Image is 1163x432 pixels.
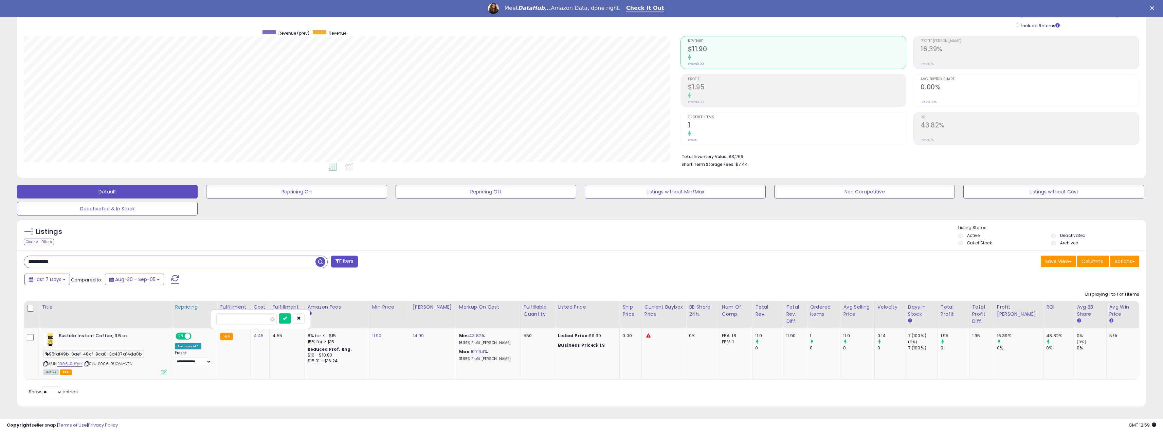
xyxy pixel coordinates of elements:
[997,345,1043,351] div: 0%
[688,77,906,81] span: Profit
[722,333,747,339] div: FBA: 18
[254,304,267,311] div: Cost
[963,185,1144,198] button: Listings without Cost
[558,332,589,339] b: Listed Price:
[843,304,871,318] div: Avg Selling Price
[972,304,991,325] div: Total Profit Diff.
[997,333,1043,339] div: 16.39%
[1077,339,1086,345] small: (0%)
[308,304,366,311] div: Amazon Fees
[43,333,57,346] img: 41pHomnetgL._SL40_.jpg
[1046,345,1074,351] div: 0%
[35,276,61,283] span: Last 7 Days
[921,77,1139,81] span: Avg. Buybox Share
[810,333,840,339] div: 1
[755,304,780,318] div: Total Rev.
[644,304,684,318] div: Current Buybox Price
[60,369,72,375] span: FBA
[921,83,1139,92] h2: 0.00%
[688,62,704,66] small: Prev: $0.00
[755,333,783,339] div: 11.9
[24,239,54,245] div: Clear All Filters
[786,333,802,339] div: 11.90
[469,332,481,339] a: 43.82
[456,301,521,328] th: The percentage added to the cost of goods (COGS) that forms the calculator for Min & Max prices.
[688,121,906,131] h2: 1
[488,3,499,14] img: Profile image for Georgie
[688,100,704,104] small: Prev: $0.00
[254,332,264,339] a: 4.45
[1060,232,1086,238] label: Deactivated
[1077,256,1109,267] button: Columns
[459,304,518,311] div: Markup on Cost
[755,345,783,351] div: 0
[688,138,697,142] small: Prev: 0
[921,45,1139,54] h2: 16.39%
[921,116,1139,119] span: ROI
[1085,291,1139,298] div: Displaying 1 to 1 of 1 items
[272,333,299,339] div: 4.55
[84,361,133,366] span: | SKU: B006J9UQAK-VEN
[459,332,469,339] b: Min:
[786,304,804,325] div: Total Rev. Diff.
[58,422,87,428] a: Terms of Use
[688,83,906,92] h2: $1.95
[877,304,902,311] div: Velocity
[308,339,364,345] div: 15% for > $15
[689,333,713,339] div: 0%
[722,304,750,318] div: Num of Comp.
[175,304,214,311] div: Repricing
[1077,333,1106,339] div: 0%
[272,304,302,318] div: Fulfillment Cost
[689,304,716,318] div: BB Share 24h.
[967,232,980,238] label: Active
[941,345,969,351] div: 0
[24,274,70,285] button: Last 7 Days
[735,161,748,168] span: $7.44
[1046,304,1071,311] div: ROI
[921,62,934,66] small: Prev: N/A
[1012,21,1068,29] div: Include Returns
[688,45,906,54] h2: $11.90
[206,185,387,198] button: Repricing On
[558,333,614,339] div: $11.90
[175,351,212,366] div: Preset:
[17,202,198,215] button: Deactivated & In Stock
[622,304,639,318] div: Ship Price
[1110,256,1139,267] button: Actions
[622,333,636,339] div: 0.00
[220,333,233,340] small: FBA
[176,333,185,339] span: ON
[1046,333,1074,339] div: 43.82%
[190,333,201,339] span: OFF
[42,304,169,311] div: Title
[308,333,364,339] div: 8% for <= $15
[372,332,382,339] a: 11.90
[308,358,364,364] div: $15.01 - $16.24
[810,304,837,318] div: Ordered Items
[43,350,144,358] span: 95faf49b-0aef-48cf-9ca0-3a407a14da0b
[722,339,747,345] div: FBM: 1
[372,304,407,311] div: Min Price
[997,304,1040,318] div: Profit [PERSON_NAME]
[941,333,969,339] div: 1.95
[396,185,576,198] button: Repricing Off
[908,345,938,351] div: 7 (100%)
[1077,304,1103,318] div: Avg BB Share
[843,333,874,339] div: 11.9
[29,388,78,395] span: Show: entries
[331,256,358,267] button: Filters
[585,185,765,198] button: Listings without Min/Max
[459,341,515,345] p: 16.39% Profit [PERSON_NAME]
[88,422,118,428] a: Privacy Policy
[1060,240,1078,246] label: Archived
[682,161,734,167] b: Short Term Storage Fees:
[43,333,167,375] div: ASIN:
[459,333,515,345] div: %
[105,274,164,285] button: Aug-30 - Sep-05
[308,352,364,358] div: $10 - $10.83
[774,185,955,198] button: Non Competitive
[471,348,484,355] a: 107.64
[518,5,551,11] i: DataHub...
[921,138,934,142] small: Prev: N/A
